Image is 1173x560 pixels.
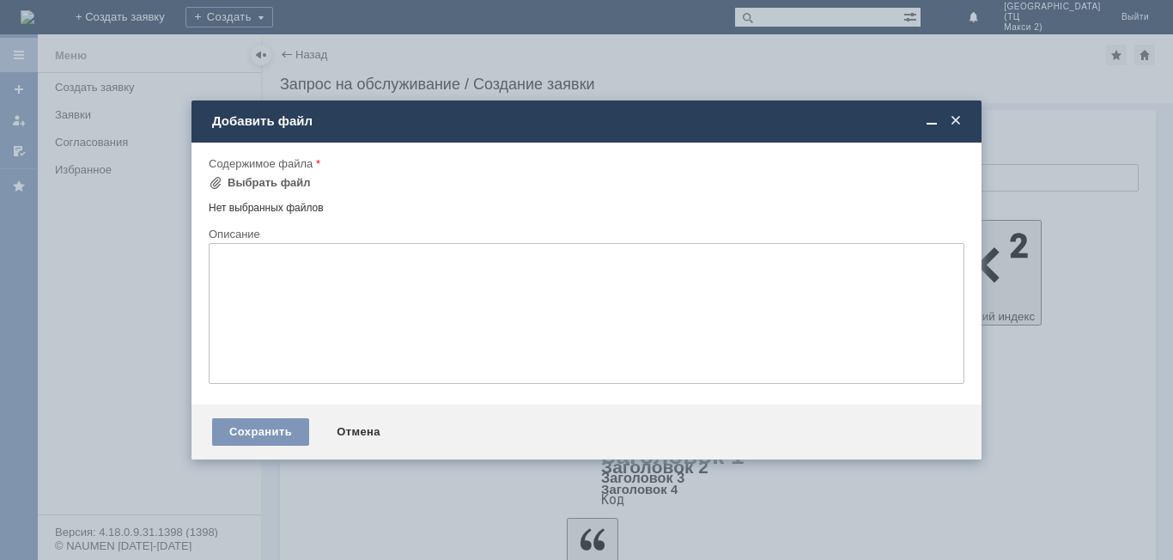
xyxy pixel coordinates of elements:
span: Закрыть [947,113,964,129]
div: Выбрать файл [228,176,311,190]
span: Свернуть (Ctrl + M) [923,113,940,129]
div: Добрый вечер, прошу удалить отложенные чеки в файле, спасибо. [7,7,251,34]
div: Добавить файл [212,113,964,129]
div: Описание [209,228,961,240]
div: Нет выбранных файлов [209,195,964,215]
div: Содержимое файла [209,158,961,169]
